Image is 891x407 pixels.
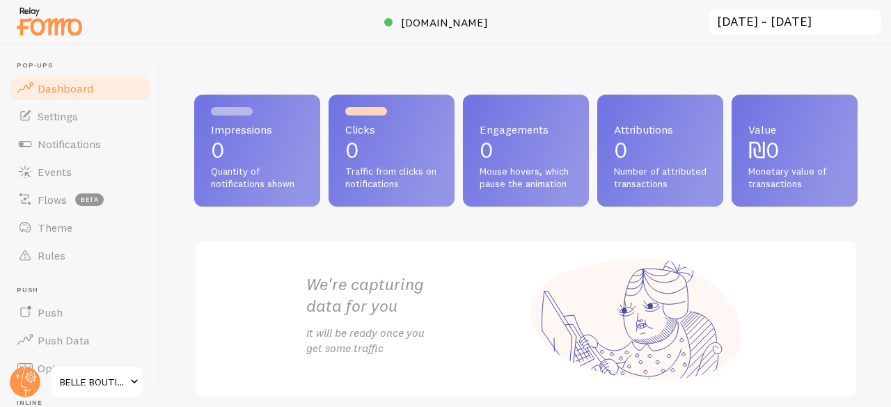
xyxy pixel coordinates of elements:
[15,3,84,39] img: fomo-relay-logo-orange.svg
[8,102,152,130] a: Settings
[211,166,303,190] span: Quantity of notifications shown
[50,365,144,399] a: BELLE BOUTIQUE
[38,221,72,234] span: Theme
[38,165,72,179] span: Events
[38,248,65,262] span: Rules
[211,139,303,161] p: 0
[480,124,572,135] span: Engagements
[480,139,572,161] p: 0
[38,333,90,347] span: Push Data
[748,166,841,190] span: Monetary value of transactions
[614,139,707,161] p: 0
[17,61,152,70] span: Pop-ups
[8,158,152,186] a: Events
[306,325,526,357] p: It will be ready once you get some traffic
[8,354,152,382] a: Opt-In
[38,193,67,207] span: Flows
[17,286,152,295] span: Push
[38,305,63,319] span: Push
[8,214,152,241] a: Theme
[480,166,572,190] span: Mouse hovers, which pause the animation
[8,326,152,354] a: Push Data
[8,74,152,102] a: Dashboard
[748,124,841,135] span: Value
[75,193,104,206] span: beta
[38,137,101,151] span: Notifications
[306,273,526,317] h2: We're capturing data for you
[60,374,126,390] span: BELLE BOUTIQUE
[8,298,152,326] a: Push
[345,139,438,161] p: 0
[748,136,780,163] span: ₪0
[345,124,438,135] span: Clicks
[8,130,152,158] a: Notifications
[38,109,78,123] span: Settings
[614,166,707,190] span: Number of attributed transactions
[614,124,707,135] span: Attributions
[8,241,152,269] a: Rules
[211,124,303,135] span: Impressions
[38,361,70,375] span: Opt-In
[8,186,152,214] a: Flows beta
[38,81,93,95] span: Dashboard
[345,166,438,190] span: Traffic from clicks on notifications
